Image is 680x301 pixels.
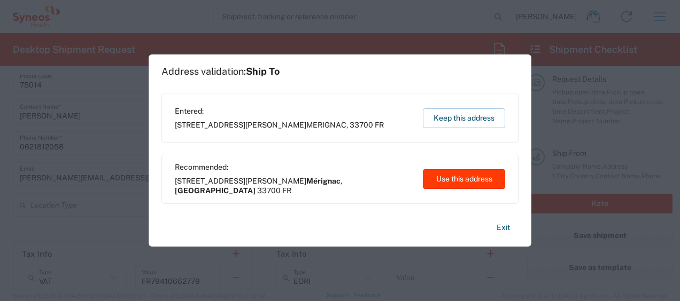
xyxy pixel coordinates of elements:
button: Keep this address [423,108,505,128]
span: Entered: [175,106,384,116]
button: Exit [488,218,519,237]
span: Mérignac [306,177,341,185]
span: [STREET_ADDRESS][PERSON_NAME] , [175,120,384,130]
h1: Address validation: [161,66,280,77]
button: Use this address [423,169,505,189]
span: FR [282,186,291,195]
span: MERIGNAC [306,121,346,129]
span: Ship To [246,66,280,77]
span: FR [375,121,384,129]
span: 33700 [350,121,373,129]
span: 33700 [257,186,281,195]
span: [STREET_ADDRESS][PERSON_NAME] , [175,176,413,195]
span: Recommended: [175,162,413,172]
span: [GEOGRAPHIC_DATA] [175,186,256,195]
